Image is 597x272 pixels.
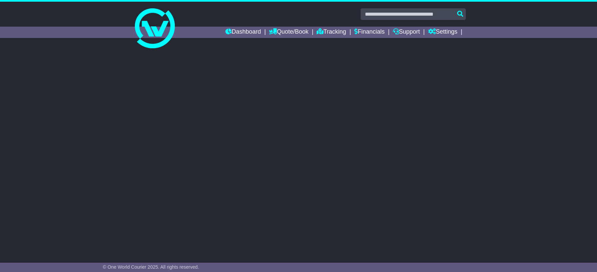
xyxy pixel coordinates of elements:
[317,27,346,38] a: Tracking
[354,27,385,38] a: Financials
[393,27,420,38] a: Support
[103,264,199,270] span: © One World Courier 2025. All rights reserved.
[428,27,457,38] a: Settings
[269,27,308,38] a: Quote/Book
[225,27,261,38] a: Dashboard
